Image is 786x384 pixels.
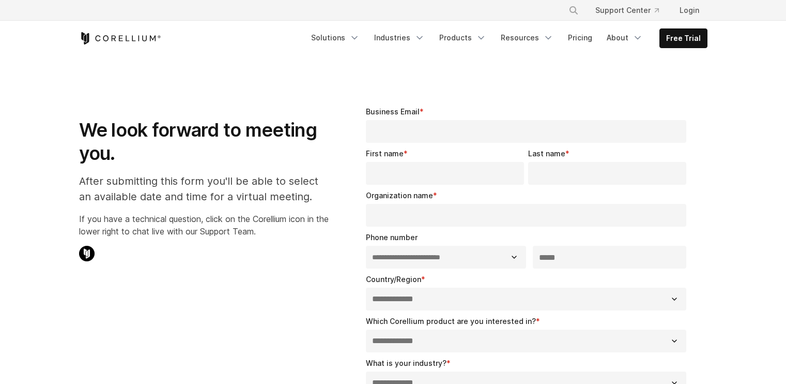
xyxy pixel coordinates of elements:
[562,28,598,47] a: Pricing
[305,28,366,47] a: Solutions
[556,1,707,20] div: Navigation Menu
[366,107,420,116] span: Business Email
[528,149,565,158] span: Last name
[305,28,707,48] div: Navigation Menu
[366,275,421,284] span: Country/Region
[366,233,418,242] span: Phone number
[587,1,667,20] a: Support Center
[366,149,404,158] span: First name
[433,28,492,47] a: Products
[366,191,433,200] span: Organization name
[600,28,649,47] a: About
[79,32,161,45] a: Corellium Home
[366,317,536,326] span: Which Corellium product are you interested in?
[660,29,707,48] a: Free Trial
[495,28,560,47] a: Resources
[671,1,707,20] a: Login
[366,359,446,367] span: What is your industry?
[79,119,329,165] h1: We look forward to meeting you.
[79,173,329,204] p: After submitting this form you'll be able to select an available date and time for a virtual meet...
[368,28,431,47] a: Industries
[79,246,95,261] img: Corellium Chat Icon
[564,1,583,20] button: Search
[79,213,329,238] p: If you have a technical question, click on the Corellium icon in the lower right to chat live wit...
